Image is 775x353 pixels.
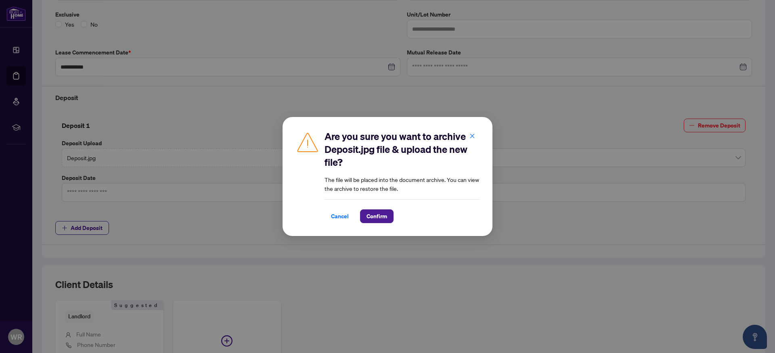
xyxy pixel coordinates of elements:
[325,130,480,169] h2: Are you sure you want to archive Deposit.jpg file & upload the new file?
[367,210,387,223] span: Confirm
[360,209,394,223] button: Confirm
[325,130,480,223] div: The file will be placed into the document archive. You can view the archive to restore the file.
[325,209,355,223] button: Cancel
[331,210,349,223] span: Cancel
[295,130,320,154] img: Caution Icon
[469,133,475,139] span: close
